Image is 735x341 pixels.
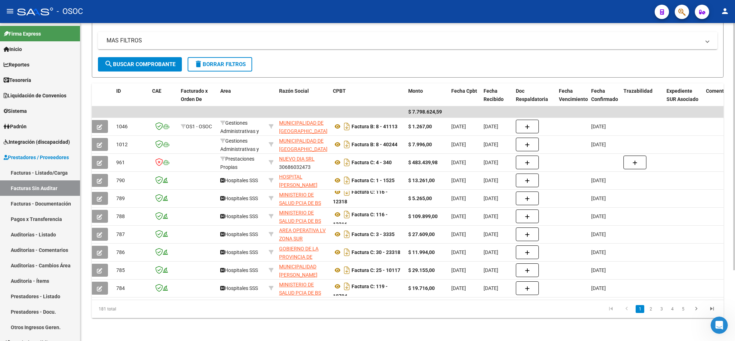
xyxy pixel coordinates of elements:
span: Fecha Recibido [484,88,504,102]
a: 4 [668,305,677,313]
span: Buscar Comprobante [104,61,175,68]
div: Buenos dias, Muchas gracias por comunicarse con el soporte técnico de la plataforma. [6,132,118,161]
span: NUEVO DIA SRL [279,156,315,162]
span: Facturado x Orden De [181,88,208,102]
mat-icon: menu [6,7,14,15]
span: [DATE] [591,178,606,183]
datatable-header-cell: Doc Respaldatoria [513,83,556,115]
li: page 1 [635,303,645,315]
span: Fecha Confirmado [591,88,618,102]
i: Descargar documento [342,209,352,220]
div: Florencia dice… [6,51,138,73]
strong: $ 483.439,98 [408,160,438,165]
span: Tesorería [4,76,31,84]
span: [DATE] [484,142,498,147]
div: [PERSON_NAME] a la espera de sus comentarios [11,194,112,208]
button: Borrar Filtros [188,57,252,72]
span: Hospitales SSS [220,267,258,273]
span: Razón Social [279,88,309,94]
button: Buscar Comprobante [98,57,182,72]
span: MUNICIPALIDAD [PERSON_NAME] [279,264,317,278]
div: 30626983398 [279,281,327,296]
div: Soporte dice… [6,132,138,162]
div: [PERSON_NAME] ¡Gracias por tu paciencia! Estamos revisando tu mensaje y te responderemos en unos ... [6,72,118,109]
span: - OSOC [57,4,83,19]
span: CAE [152,88,161,94]
button: Adjuntar un archivo [34,235,40,241]
datatable-header-cell: CPBT [330,83,405,115]
span: MUNICIPALIDAD DE [GEOGRAPHIC_DATA][PERSON_NAME] [279,120,328,142]
span: Trazabilidad [623,88,652,94]
div: 30626983398 [279,191,327,206]
span: [DATE] [451,231,466,237]
h1: Fin [35,3,43,8]
i: Descargar documento [342,281,352,292]
div: Profile image for Soporte [32,116,39,123]
strong: Factura C: 4 - 340 [352,160,392,165]
div: ¿Cómo podemos ayudarlo/a? [11,166,84,173]
span: 784 [116,285,125,291]
span: [DATE] [484,231,498,237]
img: Profile image for Fin [20,5,32,17]
span: [DATE] [484,195,498,201]
div: Cerrar [126,4,139,17]
b: Soporte [41,117,61,122]
span: Gestiones Administrativas y Otros [220,138,259,160]
span: Hospitales SSS [220,178,258,183]
i: Descargar documento [342,175,352,186]
span: 961 [116,160,125,165]
textarea: Escribe un mensaje... [6,220,137,232]
strong: $ 5.265,00 [408,195,432,201]
span: Firma Express [4,30,41,38]
datatable-header-cell: Razón Social [276,83,330,115]
span: Hospitales SSS [220,249,258,255]
a: 5 [679,305,687,313]
strong: Factura B: 8 - 41113 [352,124,397,129]
span: CPBT [333,88,346,94]
span: Reportes [4,61,29,69]
div: 30545681508 [279,119,327,134]
span: [DATE] [484,124,498,129]
span: [DATE] [591,249,606,255]
span: Sistema [4,107,27,115]
span: 786 [116,249,125,255]
span: [DATE] [451,124,466,129]
div: 30999282128 [279,173,327,188]
i: Descargar documento [342,121,352,132]
span: [DATE] [451,249,466,255]
i: Descargar documento [342,157,352,168]
strong: Factura C: 116 - 12316 [333,212,388,227]
div: 30686032473 [279,155,327,170]
div: Buenos dias, Muchas gracias por comunicarse con el soporte técnico de la plataforma. [11,136,112,157]
span: MINISTERIO DE SALUD PCIA DE BS AS O. P. [279,210,321,232]
datatable-header-cell: Fecha Vencimiento [556,83,588,115]
div: 30714329258 [279,226,327,241]
a: 1 [636,305,644,313]
span: Prestaciones Propias [220,156,254,170]
span: Integración (discapacidad) [4,138,70,146]
button: Inicio [112,4,126,18]
mat-icon: search [104,60,113,68]
li: page 3 [656,303,667,315]
strong: $ 27.609,00 [408,231,435,237]
span: MUNICIPALIDAD DE [GEOGRAPHIC_DATA][PERSON_NAME] [279,138,328,160]
span: MINISTERIO DE SALUD PCIA DE BS AS O. P. [279,192,321,214]
i: Descargar documento [342,186,352,198]
span: AREA OPERATIVA LV ZONA SUR [GEOGRAPHIC_DATA][PERSON_NAME] [279,227,328,258]
span: 790 [116,178,125,183]
span: [DATE] [451,195,466,201]
span: [DATE] [451,178,466,183]
strong: Factura B: 8 - 40244 [352,142,397,147]
span: ID [116,88,121,94]
div: ¿Cómo podemos ayudarlo/a? [6,162,90,178]
datatable-header-cell: ID [113,83,149,115]
div: joined the conversation [41,116,112,123]
span: [DATE] [591,142,606,147]
span: [DATE] [484,249,498,255]
span: [DATE] [451,213,466,219]
a: 2 [646,305,655,313]
span: $ 7.798.624,59 [408,109,442,115]
strong: $ 13.261,00 [408,178,435,183]
div: [PERSON_NAME] a la espera de sus comentariosSoporte • Hace 1h [6,190,118,213]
